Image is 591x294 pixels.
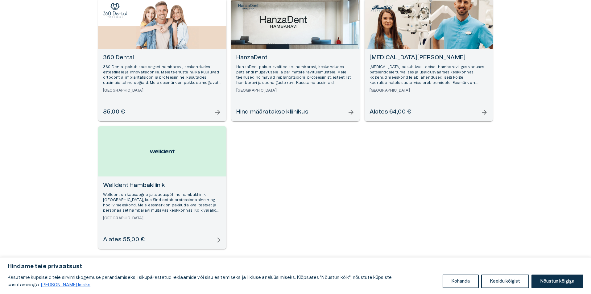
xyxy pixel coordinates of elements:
h6: 360 Dental [103,54,221,62]
span: arrow_forward [214,109,221,116]
img: HanzaDent logo [236,3,261,11]
button: Keeldu kõigist [481,275,529,288]
button: Nõustun kõigiga [531,275,583,288]
p: Kasutame küpsiseid teie sirvimiskogemuse parandamiseks, isikupärastatud reklaamide või sisu esita... [8,274,438,289]
span: arrow_forward [347,109,355,116]
img: 360 Dental logo [103,3,127,18]
h6: Hind määratakse kliinikus [236,108,308,116]
p: Hindame teie privaatsust [8,263,583,270]
p: 360 Dental pakub kaasaegset hambaravi, keskendudes esteetikale ja innovatsioonile. Meie teenuste ... [103,64,221,86]
h6: [GEOGRAPHIC_DATA] [103,216,221,221]
span: arrow_forward [481,109,488,116]
span: arrow_forward [214,236,221,244]
span: Help [31,5,41,10]
h6: Alates 64,00 € [370,108,411,116]
a: Loe lisaks [41,283,91,288]
p: Welldent on kaasaegne ja teaduspõhine hambakliinik [GEOGRAPHIC_DATA], kus Sind ootab professionaa... [103,192,221,213]
p: HanzaDent pakub kvaliteetset hambaravi, keskendudes patsiendi mugavusele ja parimatele ravitulemu... [236,64,355,86]
h6: [GEOGRAPHIC_DATA] [103,88,221,93]
img: Maxilla Hambakliinik logo [369,3,394,13]
button: Kohanda [443,275,479,288]
h6: Alates 55,00 € [103,236,145,244]
h6: HanzaDent [236,54,355,62]
h6: [GEOGRAPHIC_DATA] [370,88,488,93]
h6: Welldent Hambakliinik [103,181,221,190]
img: Welldent Hambakliinik logo [150,147,175,156]
h6: [MEDICAL_DATA][PERSON_NAME] [370,54,488,62]
h6: [GEOGRAPHIC_DATA] [236,88,355,93]
h6: 85,00 € [103,108,125,116]
p: [MEDICAL_DATA] pakub kvaliteetset hambaravi igas vanuses patsientidele turvalises ja usaldusväärs... [370,64,488,86]
a: Open selected supplier available booking dates [98,126,226,249]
